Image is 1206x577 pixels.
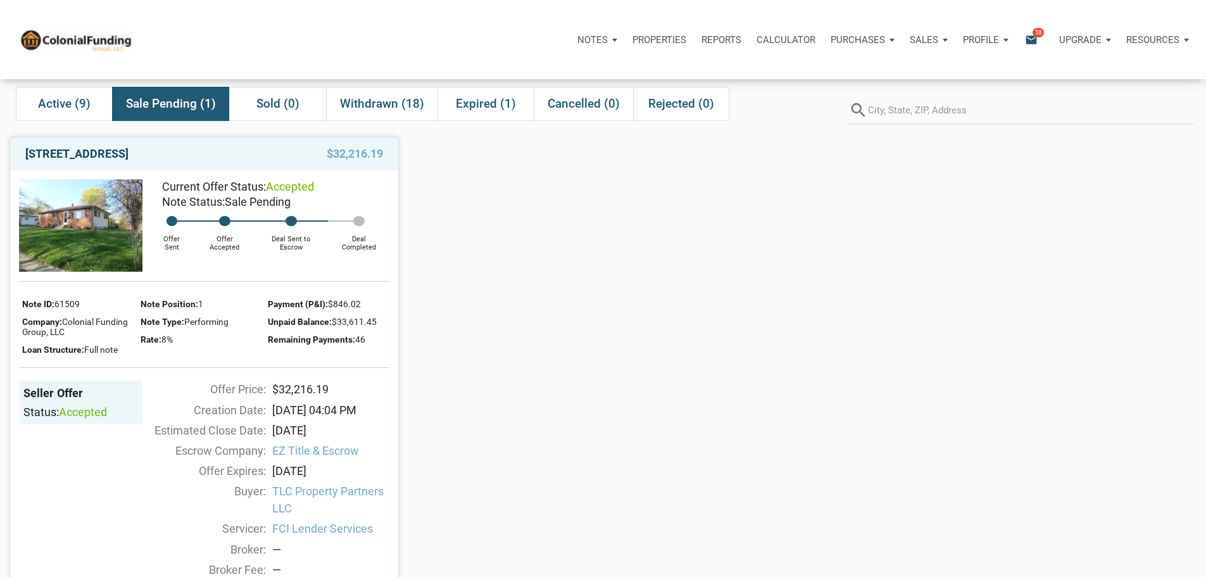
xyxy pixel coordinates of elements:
span: Full note [84,345,118,355]
p: Calculator [757,34,815,46]
i: email [1024,32,1039,47]
button: Sales [902,21,955,59]
p: Purchases [831,34,885,46]
p: Resources [1126,34,1179,46]
div: — [272,541,389,558]
button: Profile [955,21,1016,59]
span: Unpaid Balance: [268,317,332,327]
button: Upgrade [1052,21,1119,59]
div: Offer Sent [149,226,195,251]
div: Offer Accepted [194,226,254,251]
div: $32,216.19 [266,381,396,398]
p: Notes [577,34,608,46]
div: [DATE] 04:04 PM [266,402,396,419]
button: Purchases [823,21,902,59]
i: search [849,96,868,124]
span: accepted [266,180,314,193]
span: Withdrawn (18) [340,96,424,111]
p: Profile [963,34,999,46]
div: Rejected (0) [633,87,729,121]
span: FCI Lender Services [272,520,389,537]
div: Seller Offer [23,386,138,401]
span: $32,216.19 [327,146,383,162]
span: Colonial Funding Group, LLC [22,317,128,337]
div: Active (9) [16,87,112,121]
span: Sale Pending (1) [126,96,216,111]
span: EZ Title & Escrow [272,442,389,459]
div: [DATE] [266,422,396,439]
span: Payment (P&I): [268,299,328,309]
span: Note Type: [141,317,184,327]
span: Performing [184,317,229,327]
span: Sold (0) [256,96,299,111]
div: Offer Price: [136,381,266,398]
div: Broker: [136,541,266,558]
button: email18 [1015,21,1052,59]
button: Resources [1119,21,1197,59]
div: Escrow Company: [136,442,266,459]
span: Cancelled (0) [548,96,620,111]
span: Remaining Payments: [268,334,355,345]
span: 46 [355,334,365,345]
div: Expired (1) [437,87,534,121]
span: Note Status: [162,195,225,208]
button: Reports [694,21,749,59]
span: 1 [198,299,203,309]
div: Servicer: [136,520,266,537]
img: 572872 [19,179,142,272]
a: Properties [625,21,694,59]
span: Sale Pending [225,195,291,208]
span: Rejected (0) [648,96,714,111]
div: Cancelled (0) [534,87,633,121]
div: Sold (0) [229,87,325,121]
span: accepted [59,405,107,419]
span: TLC Property Partners LLC [272,483,389,517]
div: Deal Sent to Escrow [254,226,328,251]
span: — [272,563,281,576]
p: Reports [701,34,741,46]
p: Sales [910,34,938,46]
span: $846.02 [328,299,361,309]
span: 18 [1033,27,1044,37]
div: Creation Date: [136,402,266,419]
span: Status: [23,405,59,419]
span: Company: [22,317,62,327]
img: NoteUnlimited [19,28,132,51]
a: Calculator [749,21,823,59]
button: Notes [570,21,625,59]
span: Expired (1) [456,96,516,111]
span: 8% [161,334,173,345]
div: Deal Completed [328,226,389,251]
div: Estimated Close Date: [136,422,266,439]
div: Offer Expires: [136,462,266,479]
div: [DATE] [266,462,396,479]
span: Rate: [141,334,161,345]
span: Note ID: [22,299,54,309]
p: Upgrade [1059,34,1102,46]
p: Properties [632,34,686,46]
span: Loan Structure: [22,345,84,355]
span: $33,611.45 [332,317,377,327]
span: 61509 [54,299,80,309]
div: Withdrawn (18) [326,87,437,121]
span: Note Position: [141,299,198,309]
span: Current Offer Status: [162,180,266,193]
div: Buyer: [136,483,266,517]
div: Sale Pending (1) [112,87,229,121]
input: City, State, ZIP, Address [868,96,1193,124]
span: Active (9) [38,96,91,111]
a: [STREET_ADDRESS] [25,146,129,162]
